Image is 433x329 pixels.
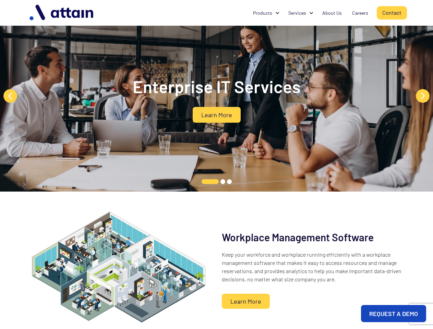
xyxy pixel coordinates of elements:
[253,10,272,16] div: Products
[317,7,347,20] a: About Us
[227,179,232,184] button: 3 of 3
[193,107,241,123] a: Learn More
[347,7,373,20] a: Careers
[377,6,407,20] a: Contact
[220,179,225,184] button: 2 of 3
[352,10,368,16] div: Careers
[248,7,283,20] div: Products
[361,305,426,322] a: REQUEST A DEMO
[80,76,354,97] h2: Enterprise IT Services
[222,294,270,309] a: Learn More
[222,251,407,283] p: Keep your workforce and workplace running efficiently with a workplace management software that m...
[416,89,430,103] button: Next
[202,179,219,184] button: 1 of 3
[222,231,374,244] h2: Workplace Management Software
[26,2,98,24] img: logo
[3,89,17,103] button: Previous
[322,10,342,16] div: About Us
[288,10,306,16] div: Services
[283,7,317,20] div: Services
